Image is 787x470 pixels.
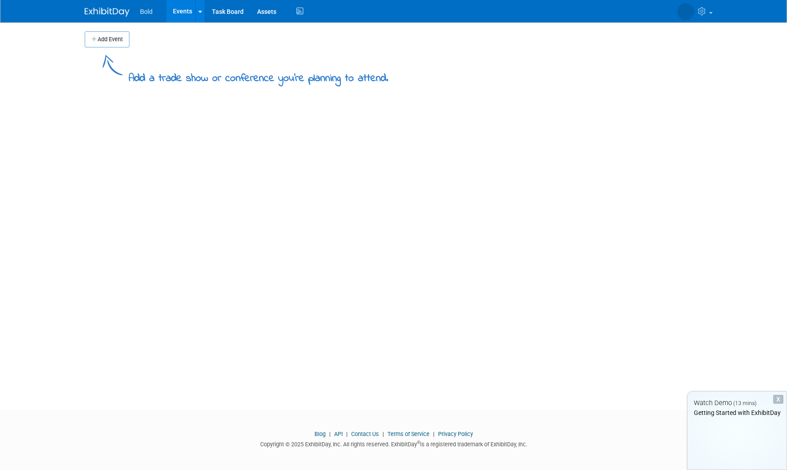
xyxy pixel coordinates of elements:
div: Getting Started with ExhibitDay [688,408,787,417]
div: Add a trade show or conference you're planning to attend. [129,64,388,86]
a: Privacy Policy [438,431,473,437]
span: | [327,431,333,437]
span: | [344,431,350,437]
button: Add Event [85,31,129,47]
a: Terms of Service [387,431,430,437]
a: Blog [314,431,326,437]
span: (13 mins) [733,400,757,406]
img: ExhibitDay [85,8,129,17]
span: | [431,431,437,437]
span: | [380,431,386,437]
sup: ® [417,440,420,445]
div: Watch Demo [688,398,787,408]
img: Marcia Last [677,3,694,20]
div: Dismiss [773,395,783,404]
a: Contact Us [351,431,379,437]
a: API [334,431,343,437]
span: Bold [140,8,153,15]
